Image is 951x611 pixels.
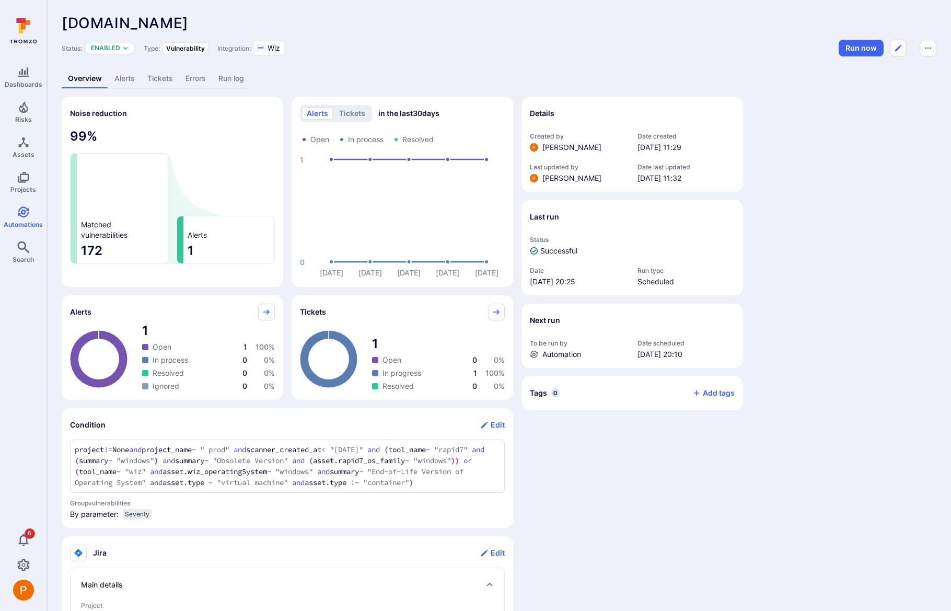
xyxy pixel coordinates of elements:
button: Edit automation [890,40,907,56]
span: in the last 30 days [378,108,439,119]
text: [DATE] [397,268,421,277]
span: 100 % [485,368,505,377]
h2: Last run [530,212,559,222]
span: Project [81,602,494,609]
button: Edit [480,545,505,561]
h2: Next run [530,315,560,326]
span: [DATE] 20:10 [637,349,735,360]
span: 0 [242,382,247,390]
span: 0 % [494,382,505,390]
span: Automations [4,221,43,228]
span: Noise reduction [70,109,127,118]
span: In process [153,355,188,365]
span: 0 [242,355,247,364]
span: Run type [637,267,735,274]
text: 0 [300,258,305,267]
span: Created by [530,132,627,140]
span: Date [530,267,627,274]
section: Next run widget [521,304,743,368]
span: 6 [25,528,35,539]
span: [DATE] 11:29 [637,142,735,153]
button: Edit [480,417,505,433]
span: 172 [81,243,164,259]
span: 0 [472,382,477,390]
img: ACg8ocICMCW9Gtmm-eRbQDunRucU07-w0qv-2qX63v-oG-s=s96-c [530,174,538,182]
div: Peter Baker [13,580,34,601]
span: Tickets [300,307,326,317]
span: Open [153,342,171,352]
span: Last updated by [530,163,627,171]
a: Tickets [141,69,179,88]
div: Alerts/Tickets trend [292,97,513,287]
span: Open [382,355,401,365]
text: 1 [300,155,304,164]
span: Risks [15,116,32,123]
span: 1 [188,243,270,259]
span: 0 % [494,355,505,364]
span: Integration: [217,44,251,52]
h2: Jira [93,548,107,558]
div: Peter Baker [530,143,538,152]
div: Main details [81,577,494,593]
button: Add tags [684,385,735,401]
span: [PERSON_NAME] [542,142,601,153]
text: [DATE] [475,268,498,277]
span: Projects [10,186,36,193]
span: Resolved [402,134,434,145]
span: 0 [551,389,560,397]
span: Scheduled [637,276,735,287]
span: 1 [473,368,477,377]
text: [DATE] [436,268,459,277]
span: [DATE] 20:25 [530,276,627,287]
div: Peter Baker [530,174,538,182]
span: Search [13,256,34,263]
div: Collapse tags [521,376,743,410]
a: Overview [62,69,108,88]
span: Matched vulnerabilities [81,220,127,240]
span: Date created [637,132,735,140]
span: total [142,322,275,339]
span: [DOMAIN_NAME] [62,14,189,32]
span: 0 % [264,382,275,390]
text: [DATE] [358,268,382,277]
button: alerts [302,107,333,120]
span: 0 [472,355,477,364]
div: Automation tabs [62,69,936,88]
span: Automation [542,349,581,360]
span: Resolved [153,368,184,378]
span: Wiz [268,43,280,53]
a: Alerts [108,69,141,88]
span: Open [310,134,329,145]
span: By parameter: [70,509,119,524]
span: [PERSON_NAME] [542,173,601,183]
span: In process [348,134,384,145]
div: Vulnerability [162,42,209,54]
span: Successful [540,246,577,256]
span: Assets [13,151,34,158]
div: Alerts pie widget [62,295,283,400]
span: To be run by [530,339,627,347]
span: total [372,336,505,352]
a: Errors [179,69,212,88]
textarea: Add condition [75,444,500,488]
span: Type: [144,44,160,52]
h2: Details [530,108,554,119]
h2: Condition [70,420,106,430]
span: Alerts [70,307,91,317]
span: 100 % [256,342,275,351]
button: Enabled [91,44,120,52]
span: Severity [125,510,149,518]
span: Group vulnerabilities [70,499,505,507]
a: Run log [212,69,250,88]
img: ACg8ocICMCW9Gtmm-eRbQDunRucU07-w0qv-2qX63v-oG-s=s96-c [13,580,34,601]
span: Date scheduled [637,339,735,347]
span: 0 % [264,368,275,377]
button: tickets [334,107,370,120]
span: 1 [243,342,247,351]
span: Status: [62,44,82,52]
span: [DATE] 11:32 [637,173,735,183]
span: 0 [242,368,247,377]
button: Run automation [839,40,884,56]
span: Resolved [382,381,414,391]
